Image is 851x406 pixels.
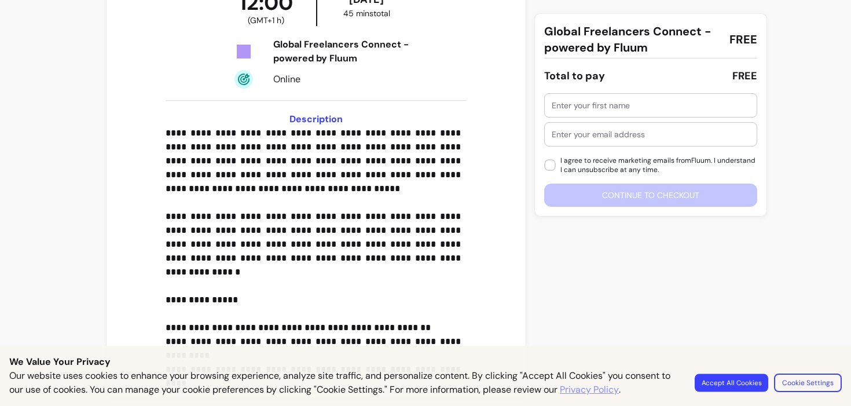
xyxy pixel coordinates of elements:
button: Accept All Cookies [695,374,768,392]
div: Global Freelancers Connect - powered by Fluum [273,38,413,65]
input: Enter your first name [552,100,750,111]
h3: Description [166,112,466,126]
div: Total to pay [544,68,605,84]
input: Enter your email address [552,129,750,140]
span: ( GMT+1 h ) [248,14,284,26]
span: Global Freelancers Connect - powered by Fluum [544,23,720,56]
div: 45 mins total [320,8,414,19]
a: Privacy Policy [560,383,619,397]
span: FREE [729,31,757,47]
img: Tickets Icon [234,42,253,61]
div: Online [273,72,413,86]
p: We Value Your Privacy [9,355,842,369]
p: Our website uses cookies to enhance your browsing experience, analyze site traffic, and personali... [9,369,680,397]
div: FREE [732,68,757,84]
button: Cookie Settings [774,374,842,392]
